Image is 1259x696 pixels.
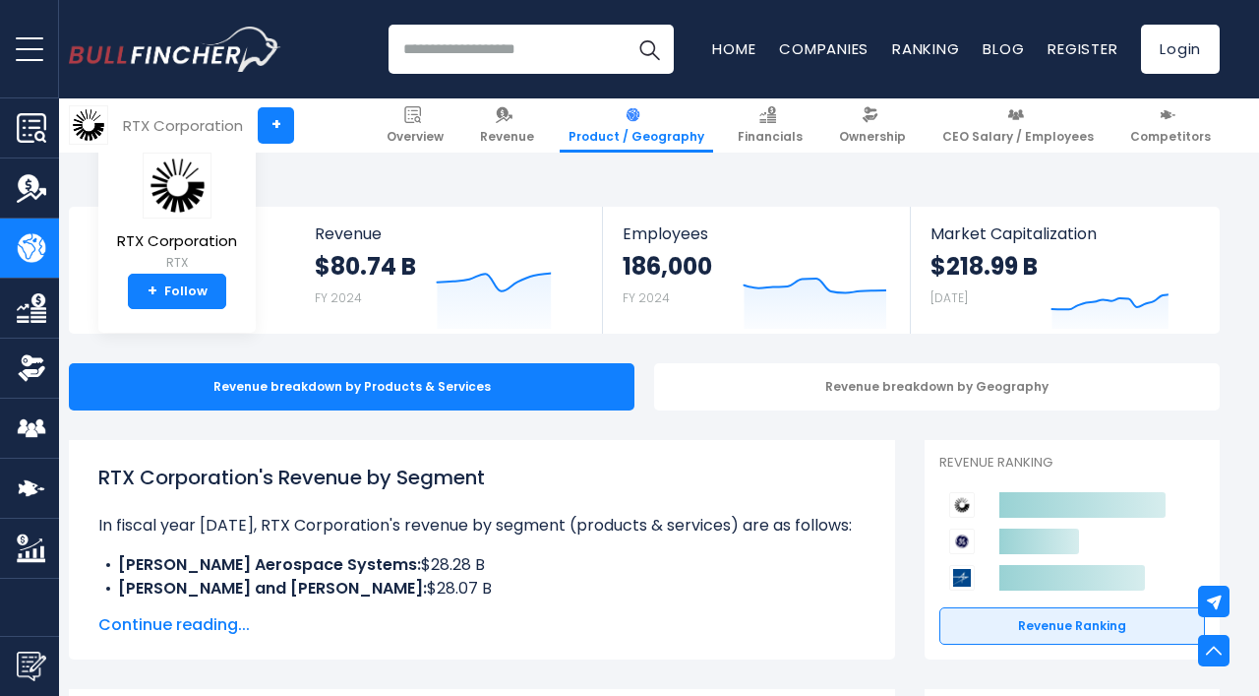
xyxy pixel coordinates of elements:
a: Home [712,38,755,59]
span: Employees [623,224,889,243]
strong: $80.74 B [315,251,416,282]
span: Competitors [1130,129,1211,145]
img: RTX logo [70,106,107,144]
small: FY 2024 [315,289,362,306]
a: Login [1141,25,1220,74]
div: Revenue breakdown by Geography [654,363,1220,411]
h1: RTX Corporation's Revenue by Segment [98,463,866,492]
a: Overview [378,98,452,153]
img: GE Aerospace competitors logo [949,529,975,554]
span: Ownership [839,129,906,145]
span: Continue reading... [98,613,866,637]
small: FY 2024 [623,289,670,306]
li: $28.28 B [98,553,866,577]
strong: 186,000 [623,251,712,282]
p: In fiscal year [DATE], RTX Corporation's revenue by segment (products & services) are as follows: [98,514,866,538]
a: Go to homepage [69,27,280,72]
span: Market Capitalization [930,224,1198,243]
a: CEO Salary / Employees [933,98,1103,153]
span: Overview [387,129,444,145]
a: Competitors [1121,98,1220,153]
p: Revenue Ranking [939,455,1205,472]
span: CEO Salary / Employees [942,129,1094,145]
img: Lockheed Martin Corporation competitors logo [949,565,975,591]
a: Register [1048,38,1117,59]
small: RTX [117,254,237,272]
span: Revenue [480,129,534,145]
div: Revenue breakdown by Products & Services [69,363,634,411]
a: Revenue [471,98,543,153]
a: RTX Corporation RTX [116,152,238,275]
img: Bullfincher logo [69,27,281,72]
small: [DATE] [930,289,968,306]
a: +Follow [128,274,226,309]
a: Financials [729,98,811,153]
img: Ownership [17,353,46,383]
span: Revenue [315,224,583,243]
a: Ownership [830,98,915,153]
a: Ranking [892,38,959,59]
a: Companies [779,38,869,59]
a: Revenue $80.74 B FY 2024 [295,207,603,334]
b: [PERSON_NAME] Aerospace Systems: [118,553,421,576]
a: Market Capitalization $218.99 B [DATE] [911,207,1218,334]
button: Search [625,25,674,74]
b: [PERSON_NAME] and [PERSON_NAME]: [118,577,427,600]
a: + [258,107,294,144]
strong: $218.99 B [930,251,1038,282]
span: Product / Geography [569,129,704,145]
span: RTX Corporation [117,233,237,250]
img: RTX logo [143,153,211,219]
a: Revenue Ranking [939,607,1205,645]
a: Employees 186,000 FY 2024 [603,207,909,334]
a: Blog [983,38,1024,59]
img: RTX Corporation competitors logo [949,492,975,518]
a: Product / Geography [560,98,713,153]
li: $28.07 B [98,577,866,601]
strong: + [148,283,157,300]
span: Financials [738,129,803,145]
div: RTX Corporation [123,114,243,137]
